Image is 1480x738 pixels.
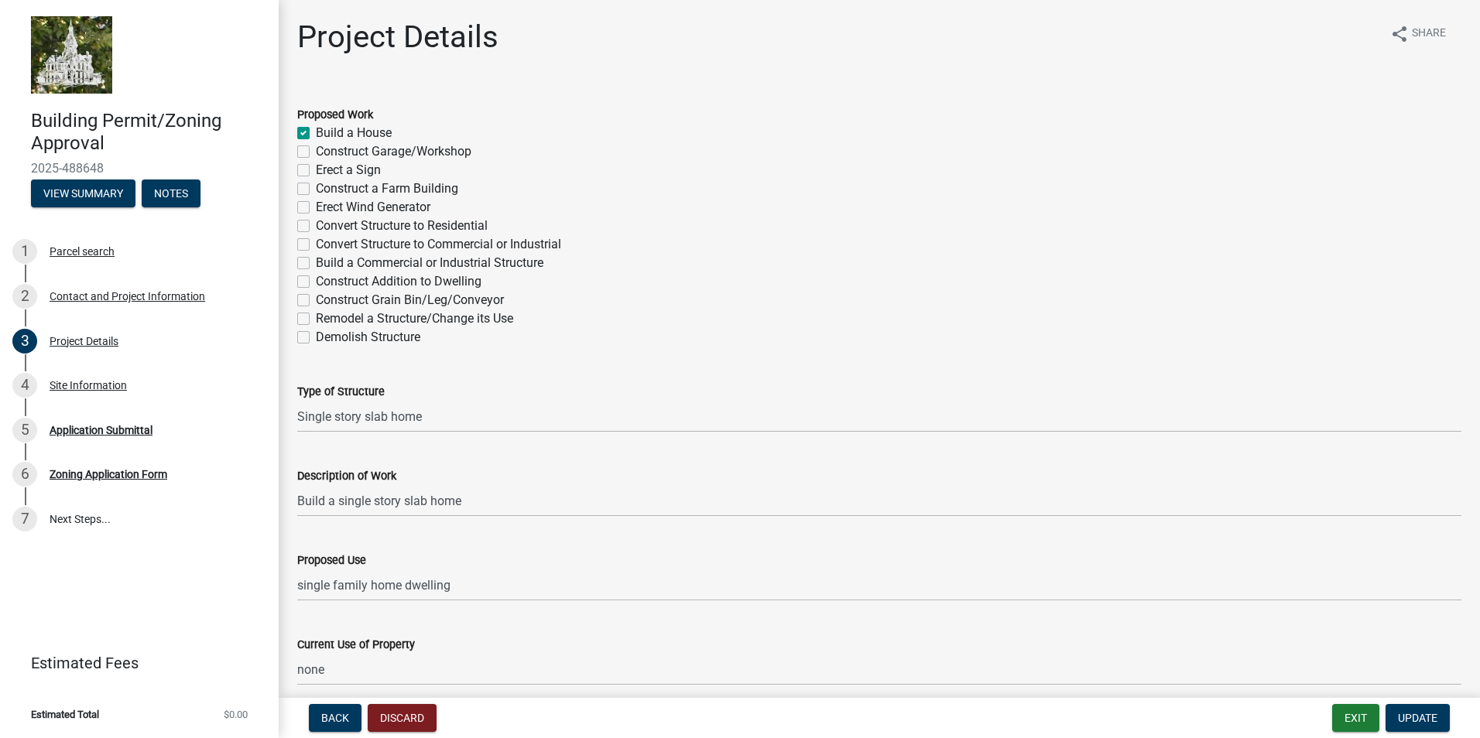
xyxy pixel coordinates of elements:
[316,142,471,161] label: Construct Garage/Workshop
[297,110,373,121] label: Proposed Work
[12,418,37,442] div: 5
[31,179,135,207] button: View Summary
[316,161,381,179] label: Erect a Sign
[31,110,266,155] h4: Building Permit/Zoning Approval
[1412,25,1446,43] span: Share
[297,387,385,398] label: Type of Structure
[12,462,37,487] div: 6
[1332,704,1379,732] button: Exit
[31,16,112,94] img: Marshall County, Iowa
[309,704,361,732] button: Back
[224,709,248,719] span: $0.00
[50,425,152,436] div: Application Submittal
[12,373,37,398] div: 4
[142,188,200,200] wm-modal-confirm: Notes
[50,380,127,391] div: Site Information
[316,328,420,347] label: Demolish Structure
[12,329,37,354] div: 3
[31,188,135,200] wm-modal-confirm: Summary
[12,507,37,531] div: 7
[1386,704,1450,732] button: Update
[316,272,481,291] label: Construct Addition to Dwelling
[316,235,561,254] label: Convert Structure to Commercial or Industrial
[31,161,248,176] span: 2025-488648
[297,19,498,56] h1: Project Details
[316,217,488,235] label: Convert Structure to Residential
[316,198,430,217] label: Erect Wind Generator
[316,179,458,198] label: Construct a Farm Building
[12,647,254,678] a: Estimated Fees
[1398,712,1437,724] span: Update
[12,284,37,309] div: 2
[50,246,115,257] div: Parcel search
[321,712,349,724] span: Back
[1378,19,1458,49] button: shareShare
[50,336,118,347] div: Project Details
[297,640,415,651] label: Current Use of Property
[50,469,167,480] div: Zoning Application Form
[316,124,392,142] label: Build a House
[316,309,513,328] label: Remodel a Structure/Change its Use
[368,704,437,732] button: Discard
[297,555,366,566] label: Proposed Use
[12,239,37,264] div: 1
[50,291,205,302] div: Contact and Project Information
[297,471,396,482] label: Description of Work
[31,709,99,719] span: Estimated Total
[316,254,543,272] label: Build a Commercial or Industrial Structure
[316,291,504,309] label: Construct Grain Bin/Leg/Conveyor
[1390,25,1409,43] i: share
[142,179,200,207] button: Notes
